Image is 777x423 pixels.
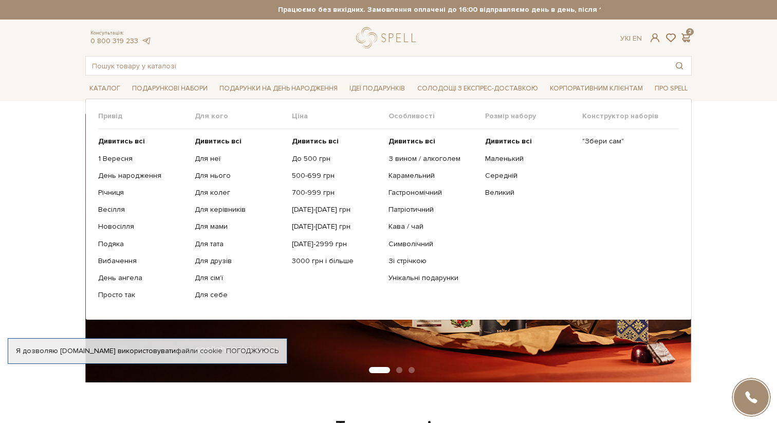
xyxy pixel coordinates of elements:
a: "Збери сам" [582,137,671,146]
span: Каталог [85,81,124,97]
a: Дивитись всі [485,137,574,146]
a: Річниця [98,188,187,197]
a: Дивитись всі [292,137,381,146]
a: Для колег [195,188,284,197]
a: Солодощі з експрес-доставкою [413,80,542,97]
a: День народження [98,171,187,180]
b: Дивитись всі [195,137,242,145]
a: [DATE]-[DATE] грн [292,205,381,214]
button: Carousel Page 3 [409,367,415,373]
div: Я дозволяю [DOMAIN_NAME] використовувати [8,346,287,356]
div: Carousel Pagination [85,366,692,375]
a: 0 800 319 233 [90,36,138,45]
a: Дивитись всі [195,137,284,146]
a: Новосілля [98,222,187,231]
span: Привід [98,112,195,121]
a: Для себе [195,290,284,300]
a: En [633,34,642,43]
span: Ідеї подарунків [345,81,409,97]
a: Подяка [98,240,187,249]
b: Дивитись всі [292,137,339,145]
a: [DATE]-2999 грн [292,240,381,249]
a: Гастрономічний [388,188,477,197]
a: Карамельний [388,171,477,180]
a: Маленький [485,154,574,163]
span: Подарунки на День народження [215,81,342,97]
a: День ангела [98,273,187,283]
span: Подарункові набори [128,81,212,97]
a: Корпоративним клієнтам [546,80,647,97]
span: | [629,34,631,43]
a: Патріотичний [388,205,477,214]
a: 700-999 грн [292,188,381,197]
a: З вином / алкоголем [388,154,477,163]
a: Дивитись всі [388,137,477,146]
div: Ук [620,34,642,43]
b: Дивитись всі [98,137,145,145]
a: файли cookie [176,346,223,355]
a: Дивитись всі [98,137,187,146]
button: Carousel Page 2 [396,367,402,373]
a: Весілля [98,205,187,214]
span: Конструктор наборів [582,112,679,121]
a: Для тата [195,240,284,249]
a: Для нього [195,171,284,180]
a: Вибачення [98,256,187,266]
a: Для сім'ї [195,273,284,283]
a: Для неї [195,154,284,163]
a: 3000 грн і більше [292,256,381,266]
b: Дивитись всі [388,137,435,145]
a: telegram [141,36,151,45]
span: Для кого [195,112,291,121]
span: Про Spell [651,81,692,97]
span: Консультація: [90,30,151,36]
a: Для керівників [195,205,284,214]
span: Ціна [292,112,388,121]
a: Зі стрічкою [388,256,477,266]
a: [DATE]-[DATE] грн [292,222,381,231]
input: Пошук товару у каталозі [86,57,668,75]
a: Символічний [388,240,477,249]
a: Великий [485,188,574,197]
span: Особливості [388,112,485,121]
a: 500-699 грн [292,171,381,180]
a: Унікальні подарунки [388,273,477,283]
div: Каталог [85,99,692,320]
a: До 500 грн [292,154,381,163]
a: Погоджуюсь [226,346,279,356]
a: Для мами [195,222,284,231]
button: Пошук товару у каталозі [668,57,691,75]
a: Для друзів [195,256,284,266]
a: Просто так [98,290,187,300]
span: Розмір набору [485,112,582,121]
b: Дивитись всі [485,137,532,145]
button: Carousel Page 1 (Current Slide) [369,367,390,373]
a: Кава / чай [388,222,477,231]
a: 1 Вересня [98,154,187,163]
a: Середній [485,171,574,180]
